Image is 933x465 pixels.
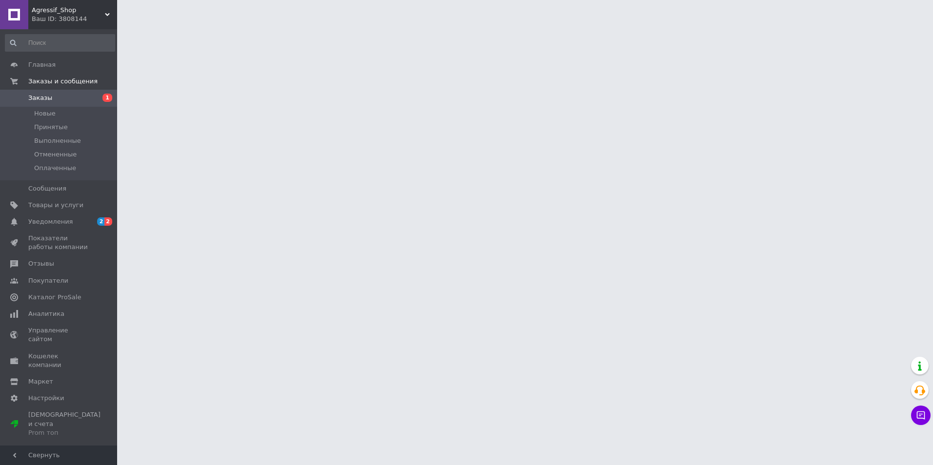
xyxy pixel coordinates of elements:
[28,184,66,193] span: Сообщения
[28,217,73,226] span: Уведомления
[28,326,90,344] span: Управление сайтом
[34,136,81,145] span: Выполненные
[28,201,83,210] span: Товары и услуги
[34,150,77,159] span: Отмененные
[28,428,101,437] div: Prom топ
[28,259,54,268] span: Отзывы
[28,293,81,302] span: Каталог ProSale
[34,109,56,118] span: Новые
[32,15,117,23] div: Ваш ID: 3808144
[28,394,64,403] span: Настройки
[102,94,112,102] span: 1
[34,123,68,132] span: Принятые
[28,77,98,86] span: Заказы и сообщения
[28,60,56,69] span: Главная
[34,164,76,173] span: Оплаченные
[32,6,105,15] span: Agressif_Shop
[28,310,64,318] span: Аналитика
[28,352,90,369] span: Кошелек компании
[28,276,68,285] span: Покупатели
[28,94,52,102] span: Заказы
[28,410,101,437] span: [DEMOGRAPHIC_DATA] и счета
[28,377,53,386] span: Маркет
[97,217,105,226] span: 2
[28,234,90,252] span: Показатели работы компании
[104,217,112,226] span: 2
[911,406,931,425] button: Чат с покупателем
[5,34,115,52] input: Поиск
